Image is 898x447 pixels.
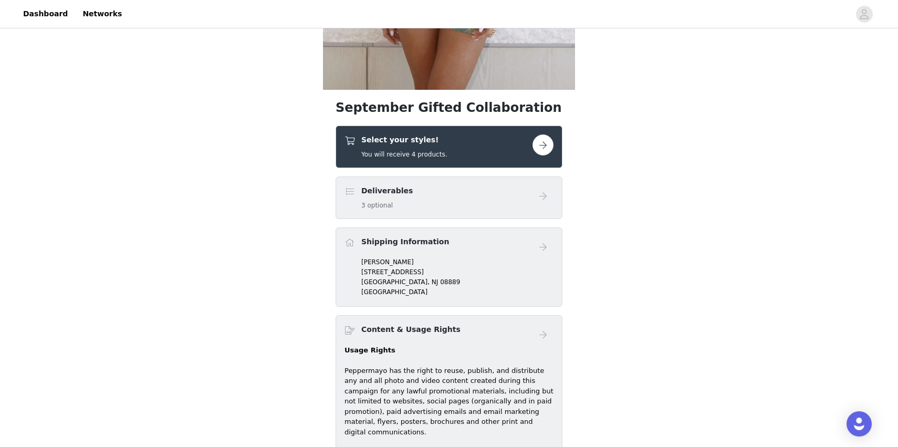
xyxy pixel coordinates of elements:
[361,150,447,159] h5: You will receive 4 products.
[17,2,74,26] a: Dashboard
[361,185,413,196] h4: Deliverables
[361,278,430,286] span: [GEOGRAPHIC_DATA],
[859,6,869,23] div: avatar
[361,257,554,267] p: [PERSON_NAME]
[336,126,562,168] div: Select your styles!
[361,324,461,335] h4: Content & Usage Rights
[361,236,449,247] h4: Shipping Information
[336,98,562,117] h1: September Gifted Collaboration
[440,278,460,286] span: 08889
[361,201,413,210] h5: 3 optional
[336,176,562,219] div: Deliverables
[432,278,438,286] span: NJ
[336,227,562,307] div: Shipping Information
[361,134,447,145] h4: Select your styles!
[361,287,554,297] p: [GEOGRAPHIC_DATA]
[361,267,554,277] p: [STREET_ADDRESS]
[76,2,128,26] a: Networks
[344,346,395,354] strong: Usage Rights
[847,411,872,436] div: Open Intercom Messenger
